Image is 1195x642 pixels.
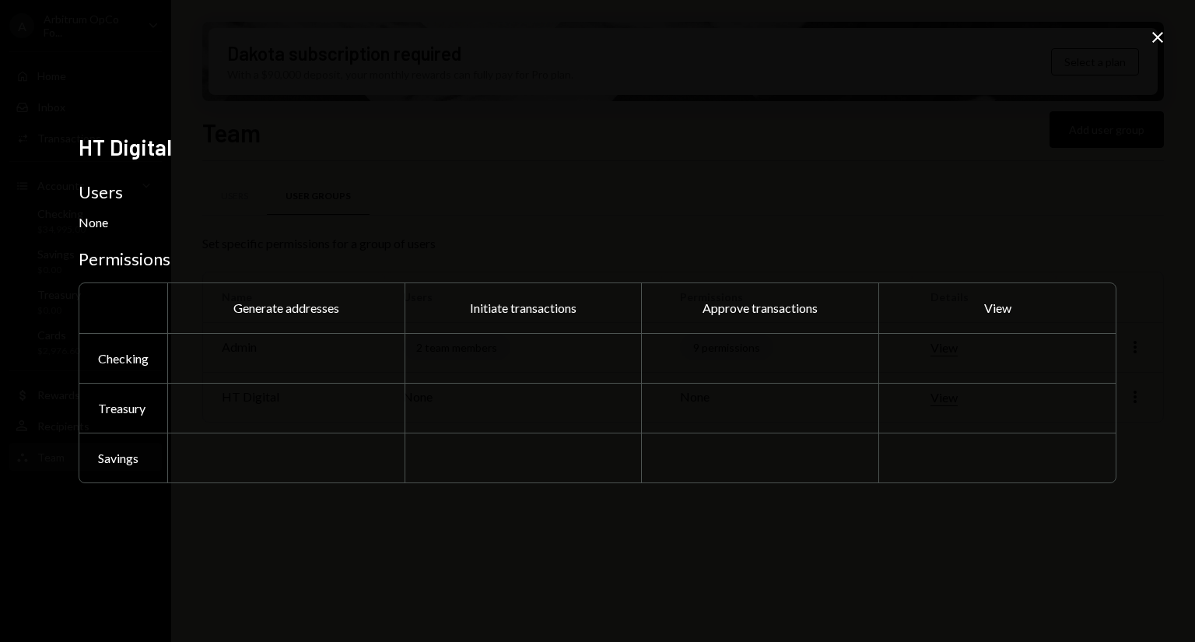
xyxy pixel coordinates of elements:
[405,283,642,333] div: Initiate transactions
[79,383,167,433] div: Treasury
[79,333,167,383] div: Checking
[79,215,1116,230] div: None
[79,181,1116,203] h3: Users
[167,283,405,333] div: Generate addresses
[641,283,878,333] div: Approve transactions
[79,433,167,482] div: Savings
[79,248,1116,270] h3: Permissions
[878,283,1116,333] div: View
[79,132,1116,163] h2: HT Digital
